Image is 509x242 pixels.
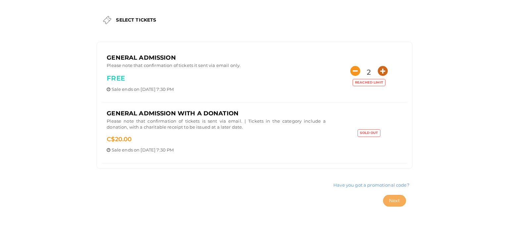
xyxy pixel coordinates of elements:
[358,129,380,137] label: Sold Out
[353,79,385,86] label: Reached limit
[107,118,326,132] p: Please note that confirmation of tickets is sent via email. | Tickets in the category include a d...
[107,54,176,61] span: General Admission
[107,86,326,92] p: ends on [DATE] 7:30 PM
[112,147,121,152] span: Sale
[107,136,115,143] span: C$
[116,17,156,23] label: SELECT TICKETS
[107,136,132,143] span: 20.00
[107,147,326,153] p: ends on [DATE] 7:30 PM
[112,87,121,92] span: Sale
[333,182,409,188] a: Have you got a promotional code?
[107,74,326,83] p: FREE
[107,62,326,70] p: Please note that confirmation of tickets it sent via email only.
[107,110,239,117] span: General Admission with a donation
[103,16,111,24] img: ticket.png
[389,198,400,204] span: Next
[383,195,406,207] button: Next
